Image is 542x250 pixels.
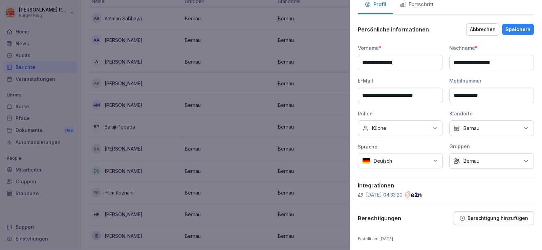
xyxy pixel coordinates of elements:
p: Berechtigung hinzufügen [468,215,528,221]
img: e2n.png [405,191,421,198]
div: Rollen [358,110,442,117]
p: Persönliche informationen [358,26,429,33]
div: Deutsch [358,154,442,168]
p: [DATE] 04:33:20 [366,191,403,198]
p: Integrationen [358,182,534,189]
div: Profil [365,1,386,8]
div: Sprache [358,143,442,150]
button: Berechtigung hinzufügen [454,211,534,225]
div: Nachname [449,44,534,51]
button: Abbrechen [466,23,499,36]
p: Bernau [463,158,479,164]
div: Gruppen [449,143,534,150]
div: E-Mail [358,77,442,84]
div: Vorname [358,44,442,51]
p: Berechtigungen [358,215,401,222]
div: Mobilnummer [449,77,534,84]
div: Speichern [505,26,530,33]
p: Küche [372,125,386,132]
p: Bernau [463,125,479,132]
img: de.svg [362,158,370,164]
p: Erstellt am : [DATE] [358,236,534,242]
div: Abbrechen [470,26,496,33]
div: Fortschritt [400,1,434,8]
div: Standorte [449,110,534,117]
button: Speichern [502,24,534,35]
